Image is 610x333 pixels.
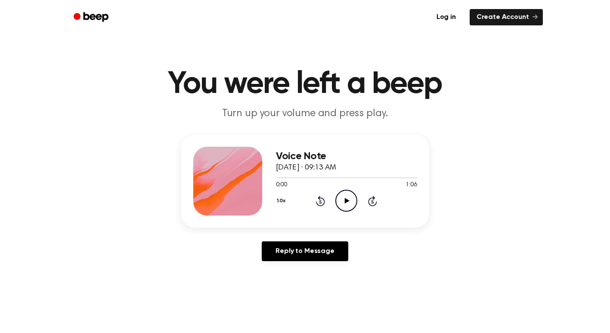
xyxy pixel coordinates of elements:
[470,9,543,25] a: Create Account
[140,107,471,121] p: Turn up your volume and press play.
[262,241,348,261] a: Reply to Message
[276,181,287,190] span: 0:00
[276,164,336,172] span: [DATE] · 09:13 AM
[68,9,116,26] a: Beep
[85,69,526,100] h1: You were left a beep
[276,194,289,208] button: 1.0x
[428,7,464,27] a: Log in
[276,151,417,162] h3: Voice Note
[406,181,417,190] span: 1:06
